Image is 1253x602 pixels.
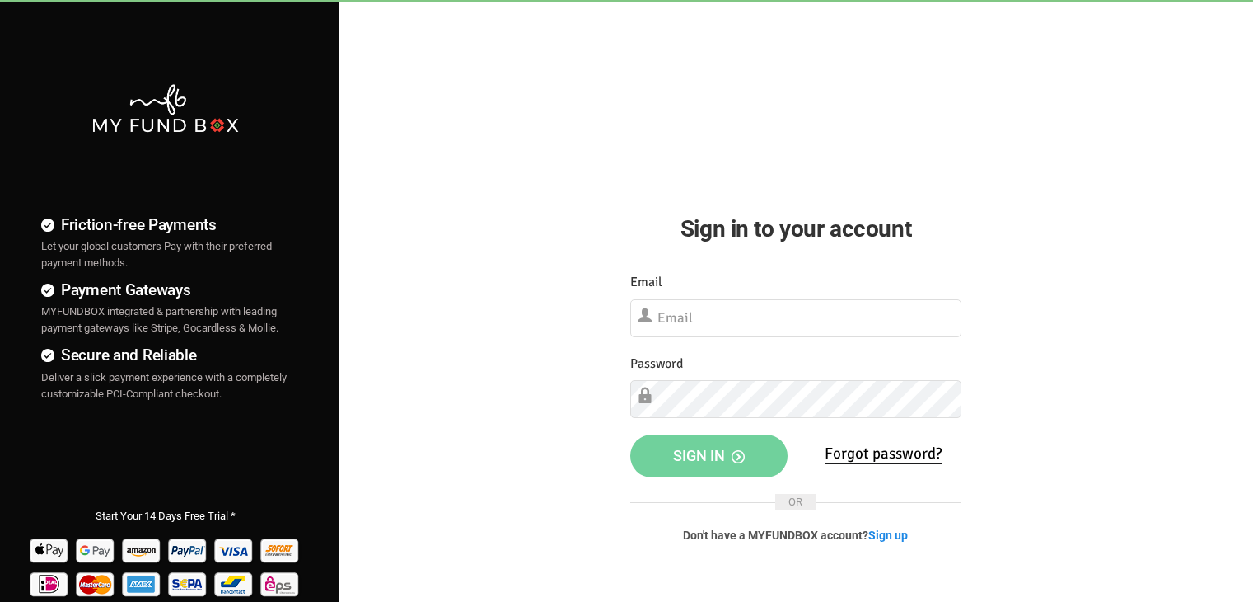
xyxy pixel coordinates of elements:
[259,567,302,600] img: EPS Pay
[74,533,118,567] img: Google Pay
[630,435,788,477] button: Sign in
[41,213,289,237] h4: Friction-free Payments
[41,240,272,269] span: Let your global customers Pay with their preferred payment methods.
[41,343,289,367] h4: Secure and Reliable
[630,272,662,293] label: Email
[630,299,961,337] input: Email
[120,567,164,600] img: american_express Pay
[120,533,164,567] img: Amazon
[166,533,210,567] img: Paypal
[28,567,72,600] img: Ideal Pay
[673,447,745,464] span: Sign in
[868,529,908,542] a: Sign up
[74,567,118,600] img: Mastercard Pay
[213,533,256,567] img: Visa
[41,371,287,400] span: Deliver a slick payment experience with a completely customizable PCI-Compliant checkout.
[630,354,683,374] label: Password
[630,211,961,247] h2: Sign in to your account
[775,494,816,510] span: OR
[41,305,278,334] span: MYFUNDBOX integrated & partnership with leading payment gateways like Stripe, Gocardless & Mollie.
[28,533,72,567] img: Apple Pay
[41,278,289,302] h4: Payment Gateways
[630,527,961,543] p: Don't have a MYFUNDBOX account?
[259,533,302,567] img: Sofort Pay
[213,567,256,600] img: Bancontact Pay
[91,82,240,134] img: mfbwhite.png
[825,444,942,464] a: Forgot password?
[166,567,210,600] img: sepa Pay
